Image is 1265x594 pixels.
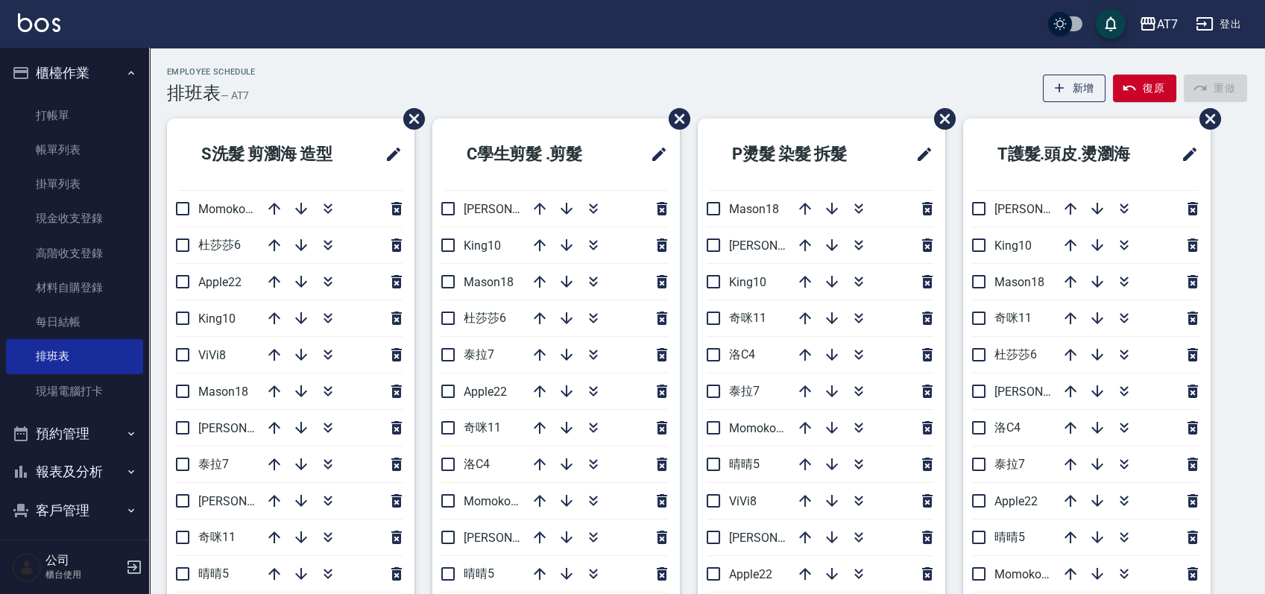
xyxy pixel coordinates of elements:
[221,88,249,104] h6: — AT7
[6,167,143,201] a: 掛單列表
[1190,10,1247,38] button: 登出
[444,127,622,181] h2: C學生剪髮 .剪髮
[167,67,256,77] h2: Employee Schedule
[6,54,143,92] button: 櫃檯作業
[6,452,143,491] button: 報表及分析
[198,494,294,508] span: [PERSON_NAME]2
[729,494,757,508] span: ViVi8
[729,567,772,581] span: Apple22
[994,567,1055,581] span: Momoko12
[1133,9,1184,40] button: AT7
[464,457,490,471] span: 洛C4
[6,133,143,167] a: 帳單列表
[198,238,241,252] span: 杜莎莎6
[6,236,143,271] a: 高階收支登錄
[464,531,560,545] span: [PERSON_NAME]2
[198,312,236,326] span: King10
[729,457,760,471] span: 晴晴5
[729,238,825,253] span: [PERSON_NAME]9
[994,494,1038,508] span: Apple22
[994,275,1044,289] span: Mason18
[1157,15,1178,34] div: AT7
[729,202,779,216] span: Mason18
[710,127,888,181] h2: P燙髮 染髮 拆髮
[179,127,365,181] h2: S洗髮 剪瀏海 造型
[198,275,242,289] span: Apple22
[657,97,693,141] span: 刪除班表
[994,347,1037,361] span: 杜莎莎6
[167,83,221,104] h3: 排班表
[1113,75,1176,102] button: 復原
[198,530,236,544] span: 奇咪11
[1043,75,1106,102] button: 新增
[464,238,501,253] span: King10
[994,420,1020,435] span: 洛C4
[6,374,143,408] a: 現場電腦打卡
[975,127,1161,181] h2: T護髮.頭皮.燙瀏海
[198,457,229,471] span: 泰拉7
[12,552,42,582] img: Person
[994,530,1025,544] span: 晴晴5
[198,566,229,581] span: 晴晴5
[729,421,789,435] span: Momoko12
[729,347,755,361] span: 洛C4
[6,98,143,133] a: 打帳單
[994,385,1091,399] span: [PERSON_NAME]9
[464,385,507,399] span: Apple22
[6,414,143,453] button: 預約管理
[198,348,226,362] span: ViVi8
[6,201,143,236] a: 現金收支登錄
[729,311,766,325] span: 奇咪11
[464,275,514,289] span: Mason18
[1172,136,1199,172] span: 修改班表的標題
[923,97,958,141] span: 刪除班表
[906,136,933,172] span: 修改班表的標題
[641,136,668,172] span: 修改班表的標題
[464,311,506,325] span: 杜莎莎6
[464,202,560,216] span: [PERSON_NAME]9
[994,238,1032,253] span: King10
[994,457,1025,471] span: 泰拉7
[198,421,294,435] span: [PERSON_NAME]9
[1096,9,1126,39] button: save
[464,347,494,361] span: 泰拉7
[994,311,1032,325] span: 奇咪11
[464,566,494,581] span: 晴晴5
[464,420,501,435] span: 奇咪11
[6,271,143,305] a: 材料自購登錄
[198,385,248,399] span: Mason18
[1188,97,1223,141] span: 刪除班表
[6,491,143,530] button: 客戶管理
[45,568,122,581] p: 櫃台使用
[6,529,143,568] button: 員工及薪資
[994,202,1091,216] span: [PERSON_NAME]2
[729,384,760,398] span: 泰拉7
[198,202,259,216] span: Momoko12
[729,275,766,289] span: King10
[45,553,122,568] h5: 公司
[6,339,143,373] a: 排班表
[464,494,524,508] span: Momoko12
[6,305,143,339] a: 每日結帳
[18,13,60,32] img: Logo
[392,97,427,141] span: 刪除班表
[729,531,825,545] span: [PERSON_NAME]2
[376,136,403,172] span: 修改班表的標題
